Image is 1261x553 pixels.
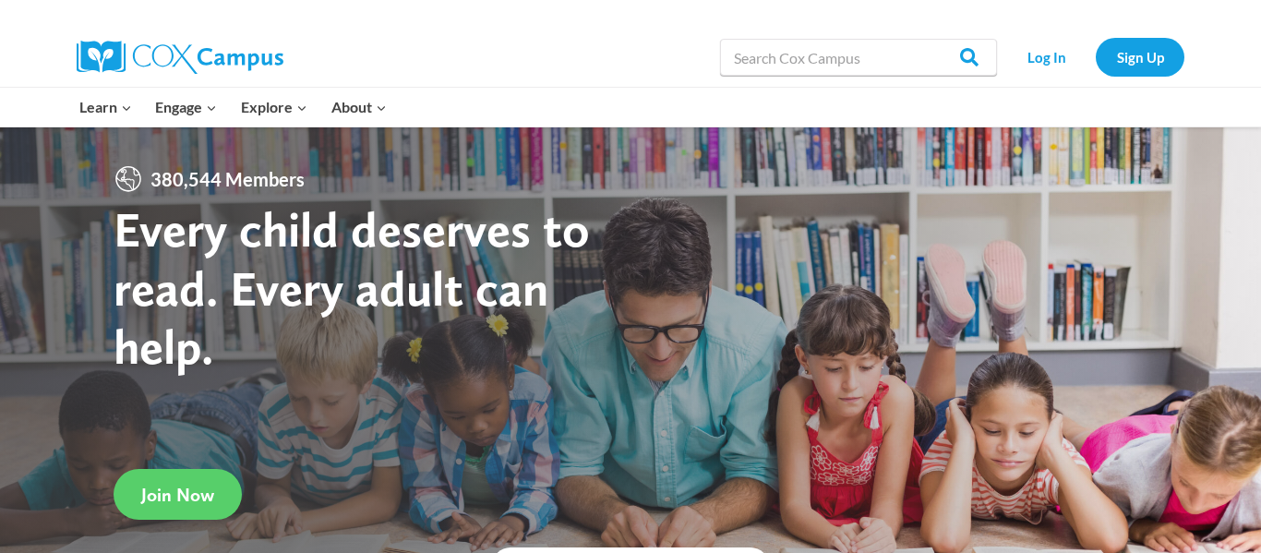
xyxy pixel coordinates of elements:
input: Search Cox Campus [720,39,997,76]
span: Learn [79,95,132,119]
span: About [331,95,387,119]
span: Join Now [141,484,214,506]
img: Cox Campus [77,41,283,74]
a: Sign Up [1096,38,1184,76]
nav: Primary Navigation [67,88,398,126]
span: Explore [241,95,307,119]
a: Log In [1006,38,1087,76]
span: 380,544 Members [143,164,312,194]
span: Engage [155,95,217,119]
strong: Every child deserves to read. Every adult can help. [114,199,590,376]
a: Join Now [114,469,242,520]
nav: Secondary Navigation [1006,38,1184,76]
